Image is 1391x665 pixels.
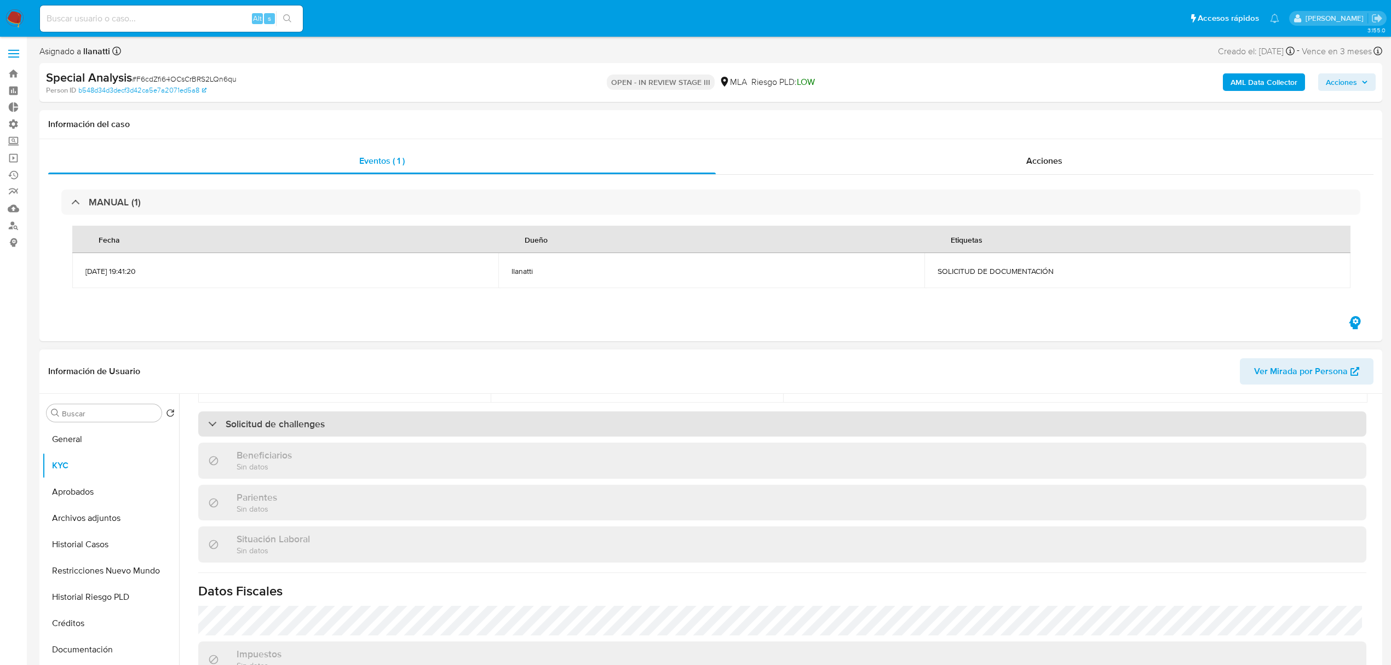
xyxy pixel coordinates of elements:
button: Volver al orden por defecto [166,409,175,421]
button: Acciones [1318,73,1376,91]
span: Accesos rápidos [1198,13,1259,24]
h3: Situación Laboral [237,533,310,545]
h1: Información de Usuario [48,366,140,377]
button: Historial Riesgo PLD [42,584,179,610]
div: ParientesSin datos [198,485,1366,520]
div: MANUAL (1) [61,190,1360,215]
span: Ver Mirada por Persona [1254,358,1348,385]
button: search-icon [276,11,298,26]
button: Ver Mirada por Persona [1240,358,1373,385]
button: AML Data Collector [1223,73,1305,91]
span: Riesgo PLD: [751,76,815,88]
span: LOW [797,76,815,88]
span: [DATE] 19:41:20 [85,266,485,276]
h3: MANUAL (1) [89,196,141,208]
p: Cantidad de fondos : [504,385,572,394]
div: Fecha [85,226,133,253]
h1: Datos Fiscales [198,583,1366,599]
div: BeneficiariosSin datos [198,443,1366,478]
input: Buscar [62,409,157,419]
span: Eventos ( 1 ) [359,154,405,167]
div: Solicitud de challenges [198,411,1366,437]
span: Acciones [1026,154,1062,167]
button: Créditos [42,610,179,637]
button: Historial Casos [42,531,179,558]
h3: Solicitud de challenges [226,418,325,430]
b: llanatti [81,45,110,58]
span: # F6cdZfi64OCsCrBRS2LQn6qu [132,73,237,84]
span: Asignado a [39,45,110,58]
p: - [576,385,578,394]
p: Sin datos [237,461,292,472]
span: Vence en 3 meses [1302,45,1372,58]
div: MLA [719,76,747,88]
a: Salir [1371,13,1383,24]
a: Notificaciones [1270,14,1279,23]
button: Buscar [51,409,60,417]
span: - [1297,44,1300,59]
div: Dueño [511,226,561,253]
button: Aprobados [42,479,179,505]
span: llanatti [511,266,911,276]
div: Etiquetas [938,226,996,253]
input: Buscar usuario o caso... [40,12,303,26]
h1: Información del caso [48,119,1373,130]
button: Archivos adjuntos [42,505,179,531]
div: Situación LaboralSin datos [198,526,1366,562]
span: Alt [253,13,262,24]
h3: Beneficiarios [237,449,292,461]
button: KYC [42,452,179,479]
span: SOLICITUD DE DOCUMENTACIÓN [938,266,1337,276]
p: OPEN - IN REVIEW STAGE III [607,74,715,90]
span: s [268,13,271,24]
button: Documentación [42,637,179,663]
a: b548d34d3decf3d42ca5e7a2071ed5a8 [78,85,206,95]
h3: Impuestos [237,648,281,660]
p: Sin datos [237,545,310,555]
span: Acciones [1326,73,1357,91]
button: Restricciones Nuevo Mundo [42,558,179,584]
p: ludmila.lanatti@mercadolibre.com [1306,13,1367,24]
b: Special Analysis [46,68,132,86]
b: Person ID [46,85,76,95]
p: Patrimonio declarado : [796,385,869,394]
h3: Parientes [237,491,277,503]
p: Sin datos [237,503,277,514]
div: Creado el: [DATE] [1218,44,1295,59]
p: Perfil Inferido : [211,385,267,394]
p: - [873,385,876,394]
b: AML Data Collector [1231,73,1297,91]
button: General [42,426,179,452]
